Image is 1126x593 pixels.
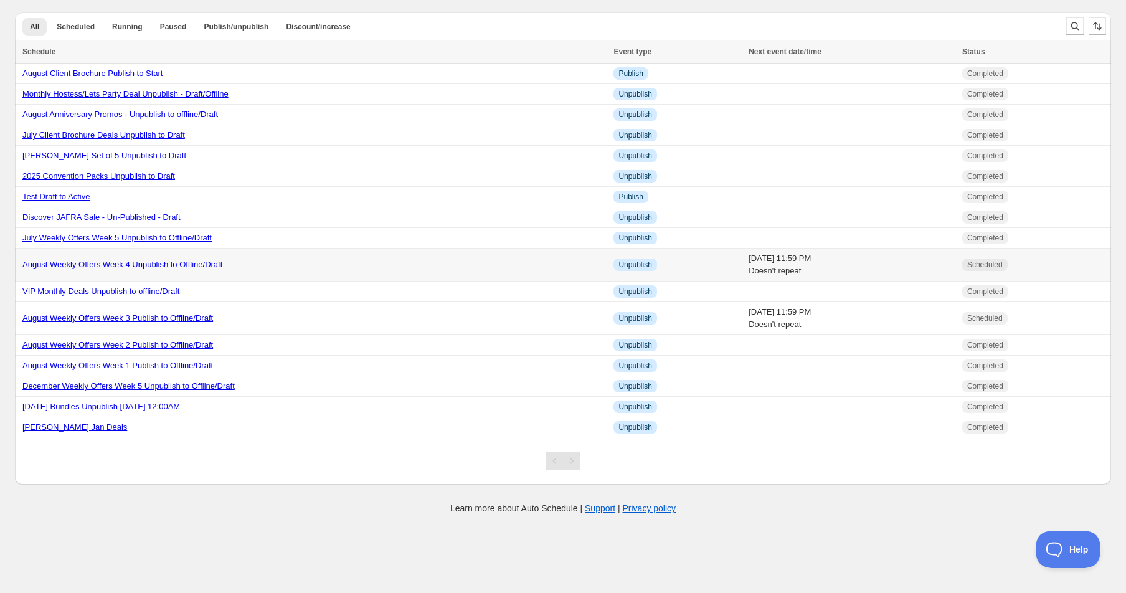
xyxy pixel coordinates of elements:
[618,69,643,78] span: Publish
[160,22,187,32] span: Paused
[22,340,213,349] a: August Weekly Offers Week 2 Publish to Offline/Draft
[967,151,1003,161] span: Completed
[745,302,958,335] td: [DATE] 11:59 PM Doesn't repeat
[22,130,185,140] a: July Client Brochure Deals Unpublish to Draft
[22,47,55,56] span: Schedule
[1066,17,1084,35] button: Search and filter results
[618,260,651,270] span: Unpublish
[450,502,676,515] p: Learn more about Auto Schedule | |
[22,260,222,269] a: August Weekly Offers Week 4 Unpublish to Offline/Draft
[57,22,95,32] span: Scheduled
[204,22,268,32] span: Publish/unpublish
[618,402,651,412] span: Unpublish
[618,110,651,120] span: Unpublish
[967,171,1003,181] span: Completed
[618,422,651,432] span: Unpublish
[967,381,1003,391] span: Completed
[749,47,821,56] span: Next event date/time
[30,22,39,32] span: All
[618,130,651,140] span: Unpublish
[618,361,651,371] span: Unpublish
[22,402,180,411] a: [DATE] Bundles Unpublish [DATE] 12:00AM
[618,89,651,99] span: Unpublish
[22,361,213,370] a: August Weekly Offers Week 1 Publish to Offline/Draft
[967,110,1003,120] span: Completed
[286,22,350,32] span: Discount/increase
[967,340,1003,350] span: Completed
[745,249,958,282] td: [DATE] 11:59 PM Doesn't repeat
[967,130,1003,140] span: Completed
[967,260,1003,270] span: Scheduled
[22,313,213,323] a: August Weekly Offers Week 3 Publish to Offline/Draft
[546,452,580,470] nav: Pagination
[22,110,218,119] a: August Anniversary Promos - Unpublish to offline/Draft
[22,69,163,78] a: August Client Brochure Publish to Start
[112,22,143,32] span: Running
[618,151,651,161] span: Unpublish
[22,233,212,242] a: July Weekly Offers Week 5 Unpublish to Offline/Draft
[22,171,175,181] a: 2025 Convention Packs Unpublish to Draft
[967,212,1003,222] span: Completed
[618,313,651,323] span: Unpublish
[22,212,181,222] a: Discover JAFRA Sale - Un-Published - Draft
[22,381,235,391] a: December Weekly Offers Week 5 Unpublish to Offline/Draft
[22,89,229,98] a: Monthly Hostess/Lets Party Deal Unpublish - Draft/Offline
[1036,531,1101,568] iframe: Toggle Customer Support
[1089,17,1106,35] button: Sort the results
[962,47,985,56] span: Status
[623,503,676,513] a: Privacy policy
[22,422,127,432] a: [PERSON_NAME] Jan Deals
[618,212,651,222] span: Unpublish
[967,361,1003,371] span: Completed
[967,69,1003,78] span: Completed
[967,192,1003,202] span: Completed
[22,287,179,296] a: VIP Monthly Deals Unpublish to offline/Draft
[618,233,651,243] span: Unpublish
[967,422,1003,432] span: Completed
[618,340,651,350] span: Unpublish
[618,381,651,391] span: Unpublish
[967,89,1003,99] span: Completed
[967,402,1003,412] span: Completed
[613,47,651,56] span: Event type
[618,171,651,181] span: Unpublish
[967,233,1003,243] span: Completed
[967,313,1003,323] span: Scheduled
[618,287,651,296] span: Unpublish
[22,151,186,160] a: [PERSON_NAME] Set of 5 Unpublish to Draft
[967,287,1003,296] span: Completed
[585,503,615,513] a: Support
[22,192,90,201] a: Test Draft to Active
[618,192,643,202] span: Publish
